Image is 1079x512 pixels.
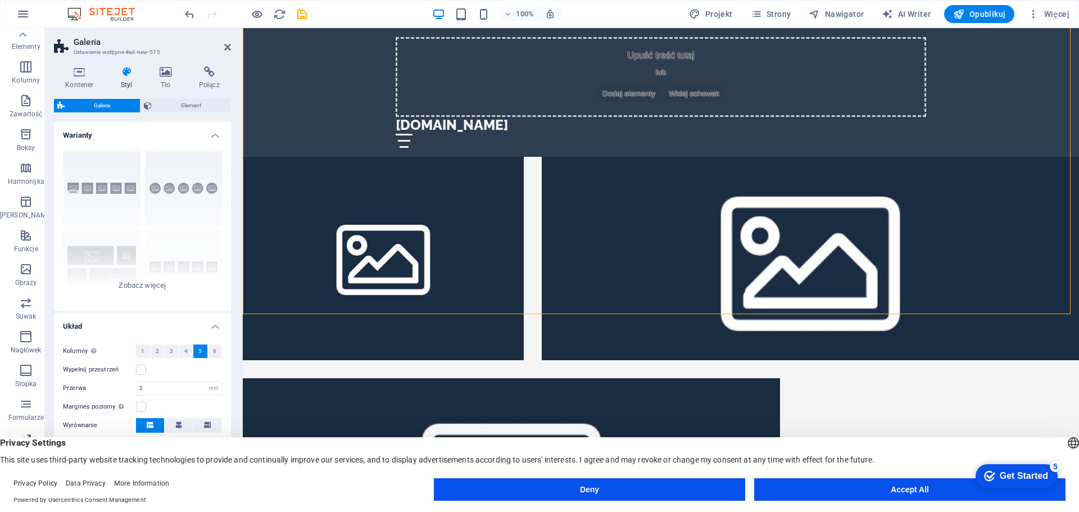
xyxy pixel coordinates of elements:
[296,8,309,21] i: Zapisz (Ctrl+S)
[944,5,1014,23] button: Opublikuj
[65,7,149,21] img: Editor Logo
[74,37,231,47] h2: Galeria
[355,58,417,74] span: Dodaj elementy
[110,66,148,90] h4: Styl
[156,345,159,358] span: 2
[208,345,222,358] button: 6
[545,9,555,19] i: Po zmianie rozmiaru automatycznie dostosowuje poziom powiększenia do wybranego urządzenia.
[54,99,140,112] button: Galeria
[54,122,231,142] h4: Warianty
[165,345,179,358] button: 3
[516,7,534,21] h6: 100%
[250,7,264,21] button: Kliknij tutaj, aby wyjść z trybu podglądu i kontynuować edycję
[184,345,188,358] span: 4
[273,8,286,21] i: Przeładuj stronę
[684,5,737,23] button: Projekt
[54,66,110,90] h4: Kontener
[153,9,683,89] div: Upuść treść tutaj
[10,110,42,119] p: Zawartość
[9,6,91,29] div: Get Started 5 items remaining, 0% complete
[953,8,1005,20] span: Opublikuj
[15,278,37,287] p: Obrazy
[804,5,868,23] button: Nawigator
[809,8,864,20] span: Nawigator
[63,385,136,391] label: Przerwa
[198,345,202,358] span: 5
[1028,8,1069,20] span: Więcej
[183,8,196,21] i: Cofnij: Dodaj element (Ctrl+Z)
[421,58,481,74] span: Wklej schowek
[882,8,931,20] span: AI Writer
[16,312,37,321] p: Suwak
[136,345,150,358] button: 1
[877,5,935,23] button: AI Writer
[499,7,539,21] button: 100%
[14,244,38,253] p: Funkcje
[193,345,207,358] button: 5
[83,2,94,13] div: 5
[751,8,791,20] span: Strony
[170,345,173,358] span: 3
[746,5,796,23] button: Strony
[15,379,37,388] p: Stopka
[273,7,286,21] button: reload
[8,413,44,422] p: Formularze
[54,313,231,333] h4: Układ
[63,363,136,377] label: Wypełnij przestrzeń
[141,345,144,358] span: 1
[151,345,165,358] button: 2
[187,66,231,90] h4: Połącz
[17,143,35,152] p: Boksy
[1023,5,1074,23] button: Więcej
[74,47,208,57] h3: Ustawienie wstępne #ed-new-575
[63,419,136,432] label: Wyrównanie
[68,99,137,112] span: Galeria
[213,345,216,358] span: 6
[33,12,81,22] div: Get Started
[63,400,136,414] label: Margines poziomy
[8,177,44,186] p: Harmonijka
[12,42,40,51] p: Elementy
[179,345,193,358] button: 4
[63,345,136,358] label: Kolumny
[148,66,188,90] h4: Tło
[11,346,42,355] p: Nagłówek
[684,5,737,23] div: Projekt (Ctrl+Alt+Y)
[155,99,228,112] span: Element
[689,8,732,20] span: Projekt
[140,99,231,112] button: Element
[295,7,309,21] button: save
[183,7,196,21] button: undo
[12,76,40,85] p: Kolumny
